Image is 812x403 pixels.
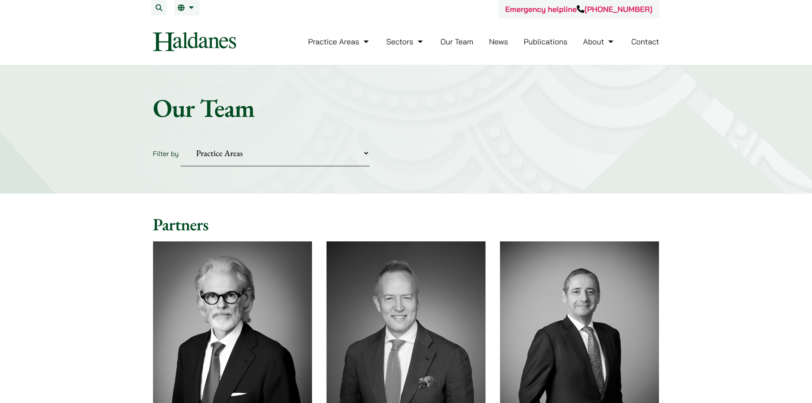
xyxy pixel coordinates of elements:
[505,4,652,14] a: Emergency helpline[PHONE_NUMBER]
[631,37,659,46] a: Contact
[153,32,236,51] img: Logo of Haldanes
[386,37,425,46] a: Sectors
[178,4,196,11] a: EN
[153,149,179,158] label: Filter by
[308,37,371,46] a: Practice Areas
[524,37,568,46] a: Publications
[153,214,659,235] h2: Partners
[440,37,473,46] a: Our Team
[153,93,659,123] h1: Our Team
[489,37,508,46] a: News
[583,37,616,46] a: About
